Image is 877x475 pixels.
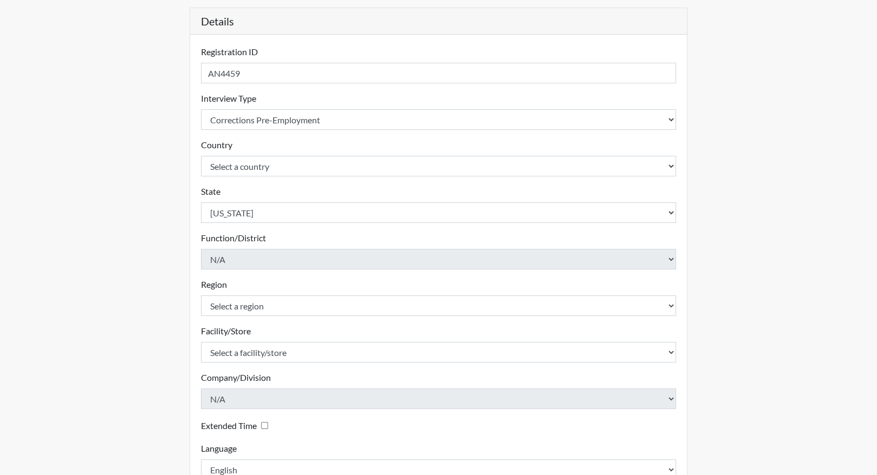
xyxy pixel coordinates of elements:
label: Extended Time [201,419,257,432]
label: Company/Division [201,371,271,384]
label: Function/District [201,232,266,245]
label: State [201,185,220,198]
label: Interview Type [201,92,256,105]
input: Insert a Registration ID, which needs to be a unique alphanumeric value for each interviewee [201,63,677,83]
div: Checking this box will provide the interviewee with an accomodation of extra time to answer each ... [201,418,272,433]
label: Facility/Store [201,325,251,338]
h5: Details [190,8,687,35]
label: Country [201,138,232,151]
label: Region [201,278,227,291]
label: Language [201,442,237,455]
label: Registration ID [201,45,258,58]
